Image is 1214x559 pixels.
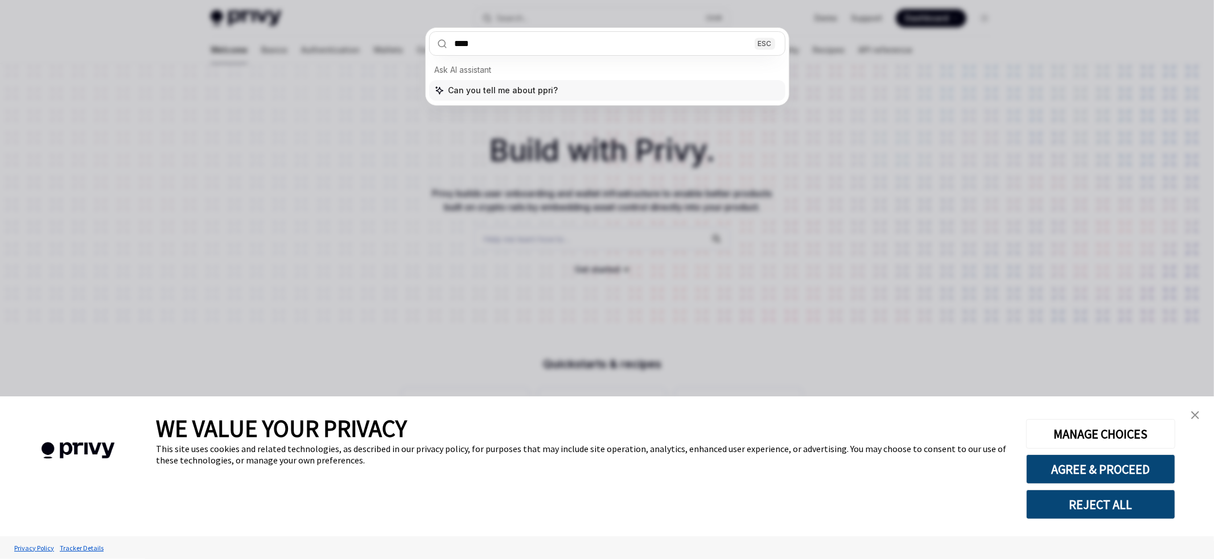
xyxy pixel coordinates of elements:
[11,538,57,558] a: Privacy Policy
[755,38,775,49] div: ESC
[1026,454,1175,484] button: AGREE & PROCEED
[156,443,1009,466] div: This site uses cookies and related technologies, as described in our privacy policy, for purposes...
[1191,411,1199,419] img: close banner
[17,426,139,475] img: company logo
[1026,490,1175,519] button: REJECT ALL
[57,538,106,558] a: Tracker Details
[1026,419,1175,449] button: MANAGE CHOICES
[429,60,785,80] div: Ask AI assistant
[448,85,558,96] span: Can you tell me about ppri?
[156,413,407,443] span: WE VALUE YOUR PRIVACY
[1184,404,1207,427] a: close banner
